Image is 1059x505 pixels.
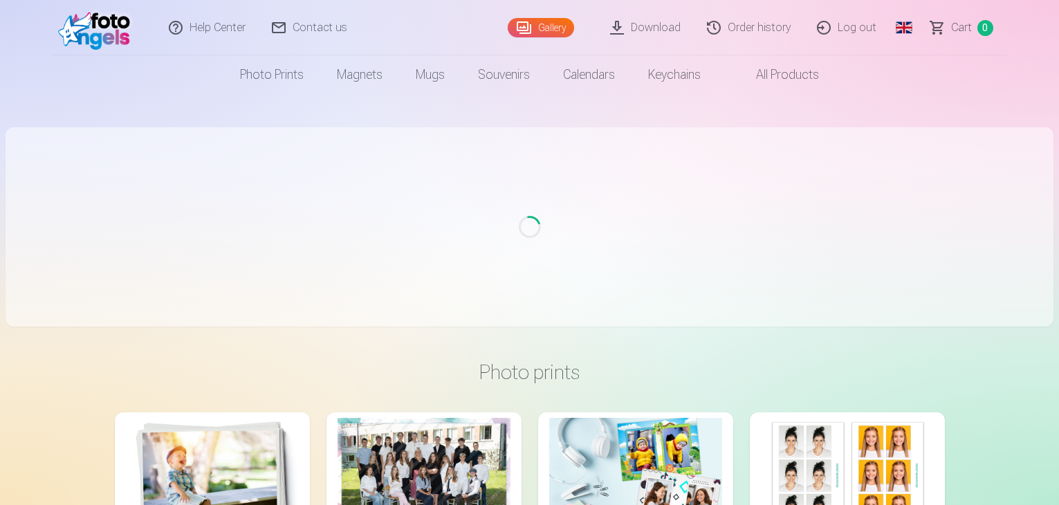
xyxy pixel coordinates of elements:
a: All products [717,55,836,94]
h3: Photo prints [126,360,934,385]
a: Gallery [508,18,574,37]
span: Сart [951,19,972,36]
a: Photo prints [223,55,320,94]
a: Keychains [632,55,717,94]
span: 0 [977,20,993,36]
a: Magnets [320,55,399,94]
a: Mugs [399,55,461,94]
a: Calendars [546,55,632,94]
img: /fa1 [58,6,138,50]
a: Souvenirs [461,55,546,94]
